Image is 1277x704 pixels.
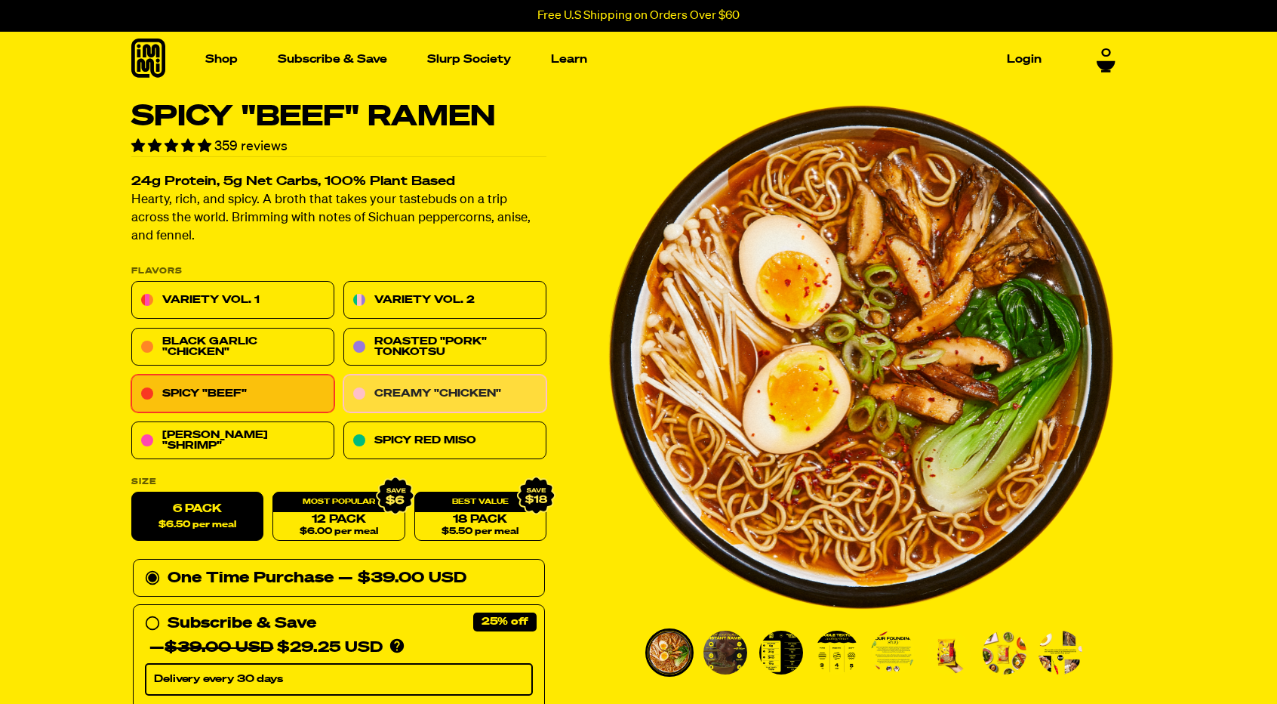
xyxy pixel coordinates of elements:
a: Slurp Society [421,48,517,71]
li: Go to slide 7 [980,628,1029,677]
a: Black Garlic "Chicken" [131,329,334,366]
span: 359 reviews [214,140,288,153]
nav: Main navigation [199,32,1048,87]
iframe: Marketing Popup [8,634,159,696]
img: Spicy "Beef" Ramen [759,631,803,675]
a: Variety Vol. 2 [343,282,546,320]
img: Spicy "Beef" Ramen [608,103,1115,610]
a: Login [1001,48,1048,71]
span: 0 [1101,47,1111,60]
a: Shop [199,48,244,71]
a: Spicy Red Miso [343,422,546,460]
span: $6.00 per meal [300,527,378,537]
span: $5.50 per meal [442,527,518,537]
a: 0 [1097,47,1115,73]
h2: 24g Protein, 5g Net Carbs, 100% Plant Based [131,176,546,189]
img: Spicy "Beef" Ramen [815,631,859,675]
a: Subscribe & Save [272,48,393,71]
img: Spicy "Beef" Ramen [927,631,971,675]
span: $6.50 per meal [158,520,236,530]
label: 6 Pack [131,492,263,542]
a: Roasted "Pork" Tonkotsu [343,329,546,366]
p: Free U.S Shipping on Orders Over $60 [537,9,740,23]
div: — $29.25 USD [149,636,383,660]
li: Go to slide 2 [701,628,749,677]
li: Go to slide 8 [1036,628,1085,677]
li: Go to slide 6 [925,628,973,677]
li: Go to slide 3 [757,628,805,677]
img: Spicy "Beef" Ramen [871,631,915,675]
div: PDP main carousel thumbnails [608,628,1115,677]
li: 1 of 8 [608,103,1115,610]
label: Size [131,478,546,486]
li: Go to slide 1 [645,628,694,677]
p: Flavors [131,267,546,276]
p: Hearty, rich, and spicy. A broth that takes your tastebuds on a trip across the world. Brimming w... [131,192,546,246]
img: Spicy "Beef" Ramen [1039,631,1082,675]
select: Subscribe & Save —$39.00 USD$29.25 USD Products are automatically delivered on your schedule. No ... [145,664,533,696]
div: Subscribe & Save [168,612,316,636]
a: Creamy "Chicken" [343,375,546,413]
li: Go to slide 5 [869,628,917,677]
a: [PERSON_NAME] "Shrimp" [131,422,334,460]
a: Variety Vol. 1 [131,282,334,320]
a: Learn [545,48,593,71]
li: Go to slide 4 [813,628,861,677]
div: One Time Purchase [145,567,533,591]
div: PDP main carousel [608,103,1115,610]
a: 12 Pack$6.00 per meal [272,492,405,542]
h1: Spicy "Beef" Ramen [131,103,546,131]
img: Spicy "Beef" Ramen [703,631,747,675]
div: — $39.00 USD [338,567,466,591]
img: Spicy "Beef" Ramen [983,631,1026,675]
a: Spicy "Beef" [131,375,334,413]
img: Spicy "Beef" Ramen [648,631,691,675]
a: 18 Pack$5.50 per meal [414,492,546,542]
span: 4.82 stars [131,140,214,153]
del: $39.00 USD [165,641,273,656]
